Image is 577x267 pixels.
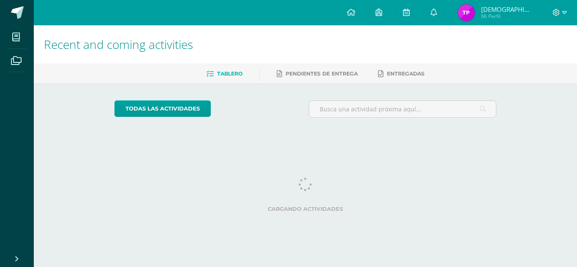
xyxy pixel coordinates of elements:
[44,36,193,52] span: Recent and coming activities
[387,70,425,77] span: Entregadas
[277,67,358,81] a: Pendientes de entrega
[458,4,475,21] img: 00cf77779cfcf5138e55e95813e2c976.png
[114,100,211,117] a: todas las Actividades
[286,70,358,77] span: Pendientes de entrega
[378,67,425,81] a: Entregadas
[114,206,497,212] label: Cargando actividades
[207,67,242,81] a: Tablero
[217,70,242,77] span: Tablero
[481,5,532,13] span: [DEMOGRAPHIC_DATA][PERSON_NAME]
[481,13,532,20] span: Mi Perfil
[309,101,496,117] input: Busca una actividad próxima aquí...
